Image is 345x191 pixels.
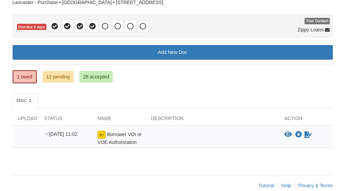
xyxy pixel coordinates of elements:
[13,93,38,108] a: Misc
[43,71,74,83] a: 12 pending
[13,115,39,125] div: Upload
[146,115,279,125] div: Description
[281,183,291,188] a: Help
[304,18,329,25] span: Your Contact
[295,132,302,137] a: Download Borrower VOI or VOE Authorization
[298,183,333,188] a: Privacy & Terms
[279,115,333,125] div: Action
[97,131,106,139] img: esign
[297,26,323,33] span: Zippy Loans
[13,45,333,60] a: Add New Doc
[39,115,93,125] div: Status
[97,132,141,145] span: Borrower VOI or VOE Authorization
[258,183,274,188] a: Tutorial
[13,70,37,83] a: 1 owed
[284,131,292,138] button: View Borrower VOI or VOE Authorization
[79,71,113,83] a: 28 accepted
[304,131,313,139] a: Waiting for your co-borrower to e-sign
[92,115,146,125] div: Name
[17,24,46,30] span: Overdue 8 days
[44,131,77,137] span: [DATE] 11:02
[26,97,34,104] span: 1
